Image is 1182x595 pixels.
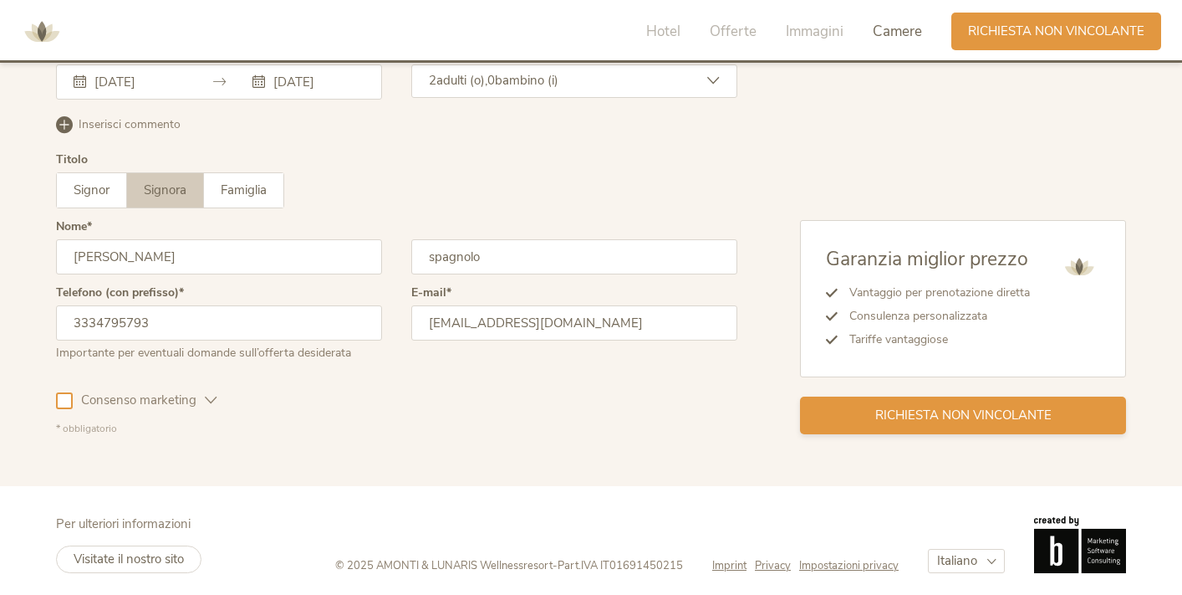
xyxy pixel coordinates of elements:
[799,558,899,573] a: Impostazioni privacy
[411,287,451,299] label: E-mail
[17,7,67,57] img: AMONTI & LUNARIS Wellnessresort
[411,305,737,341] input: E-mail
[712,558,755,573] a: Imprint
[411,239,737,274] input: Cognome
[429,72,436,89] span: 2
[786,22,843,41] span: Immagini
[17,25,67,37] a: AMONTI & LUNARIS Wellnessresort
[1058,246,1100,288] img: AMONTI & LUNARIS Wellnessresort
[56,221,92,233] label: Nome
[487,72,495,89] span: 0
[269,74,364,90] input: Partenza
[838,328,1030,351] li: Tariffe vantaggiose
[712,558,746,573] span: Imprint
[558,558,683,573] span: Part.IVA IT01691450215
[1034,516,1126,573] img: Brandnamic GmbH | Leading Hospitality Solutions
[79,116,181,133] span: Inserisci commento
[875,407,1052,424] span: Richiesta non vincolante
[968,23,1144,40] span: Richiesta non vincolante
[73,392,205,409] span: Consenso marketing
[144,182,186,198] span: Signora
[90,74,186,90] input: Arrivo
[826,246,1028,272] span: Garanzia miglior prezzo
[56,546,201,573] a: Visitate il nostro sito
[221,182,267,198] span: Famiglia
[56,341,382,362] div: Importante per eventuali domande sull’offerta desiderata
[646,22,680,41] span: Hotel
[56,239,382,274] input: Nome
[56,422,737,436] div: * obbligatorio
[436,72,487,89] span: adulti (o),
[74,182,110,198] span: Signor
[710,22,757,41] span: Offerte
[56,287,184,299] label: Telefono (con prefisso)
[56,305,382,341] input: Telefono (con prefisso)
[56,154,88,166] div: Titolo
[838,305,1030,328] li: Consulenza personalizzata
[495,72,558,89] span: bambino (i)
[755,558,799,573] a: Privacy
[335,558,553,573] span: © 2025 AMONTI & LUNARIS Wellnessresort
[755,558,791,573] span: Privacy
[553,558,558,573] span: -
[838,281,1030,305] li: Vantaggio per prenotazione diretta
[74,551,184,567] span: Visitate il nostro sito
[56,515,191,532] span: Per ulteriori informazioni
[873,22,922,41] span: Camere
